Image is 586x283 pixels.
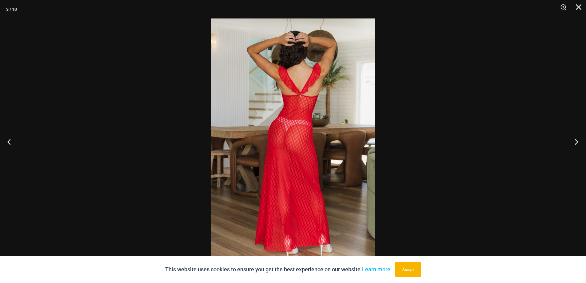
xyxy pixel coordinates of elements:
a: Learn more [362,266,390,273]
button: Next [563,126,586,157]
img: Sometimes Red 587 Dress 04 [211,18,375,265]
div: 3 / 10 [6,5,17,14]
p: This website uses cookies to ensure you get the best experience on our website. [165,265,390,274]
button: Accept [395,262,421,277]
